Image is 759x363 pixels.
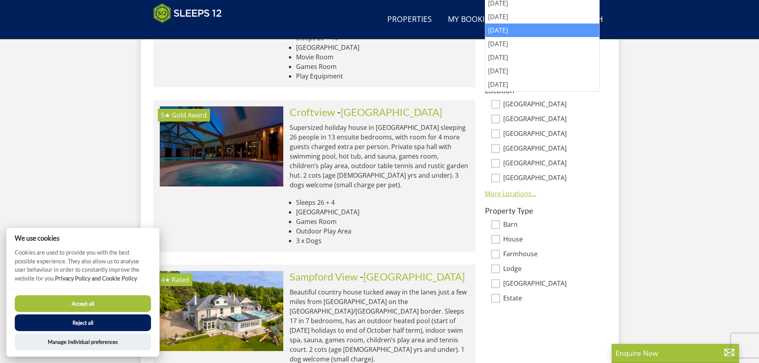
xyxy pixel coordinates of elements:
[445,11,499,29] a: My Booking
[296,62,469,71] li: Games Room
[503,115,600,124] label: [GEOGRAPHIC_DATA]
[503,235,600,244] label: House
[296,43,469,52] li: [GEOGRAPHIC_DATA]
[55,275,137,282] a: Privacy Policy and Cookie Policy
[15,314,151,331] button: Reject all
[160,106,283,186] img: open-uri20221205-25-jipiyn.original.
[485,10,599,24] div: [DATE]
[296,52,469,62] li: Movie Room
[296,236,469,245] li: 3 x Dogs
[160,106,283,186] a: 5★ Gold Award
[485,37,599,51] div: [DATE]
[503,294,600,303] label: Estate
[290,271,358,283] a: Sampford View
[149,28,233,35] iframe: Customer reviews powered by Trustpilot
[485,64,599,78] div: [DATE]
[360,271,465,283] span: -
[337,106,442,118] span: -
[15,295,151,312] button: Accept all
[503,100,600,109] label: [GEOGRAPHIC_DATA]
[503,250,600,259] label: Farmhouse
[6,248,159,288] p: Cookies are used to provide you with the best possible experience. They also allow us to analyse ...
[384,11,435,29] a: Properties
[503,221,600,230] label: Barn
[503,145,600,153] label: [GEOGRAPHIC_DATA]
[153,3,222,23] img: Sleeps 12
[485,51,599,64] div: [DATE]
[15,334,151,350] button: Manage Individual preferences
[363,271,465,283] a: [GEOGRAPHIC_DATA]
[485,78,599,91] div: [DATE]
[603,78,759,363] iframe: LiveChat chat widget
[296,198,469,207] li: Sleeps 26 + 4
[296,217,469,226] li: Games Room
[485,189,536,198] a: More Locations...
[485,24,599,37] div: [DATE]
[296,207,469,217] li: [GEOGRAPHIC_DATA]
[172,275,189,284] span: Rated
[503,265,600,274] label: Lodge
[172,111,207,120] span: Croftview has been awarded a Gold Award by Visit England
[296,226,469,236] li: Outdoor Play Area
[160,271,283,351] a: 4★ Rated
[503,280,600,288] label: [GEOGRAPHIC_DATA]
[290,106,335,118] a: Croftview
[296,71,469,81] li: Play Equipment
[503,174,600,183] label: [GEOGRAPHIC_DATA]
[6,234,159,242] h2: We use cookies
[161,111,170,120] span: Croftview has a 5 star rating under the Quality in Tourism Scheme
[341,106,442,118] a: [GEOGRAPHIC_DATA]
[290,123,469,190] p: Supersized holiday house in [GEOGRAPHIC_DATA] sleeping 26 people in 13 ensuite bedrooms, with roo...
[485,86,600,94] h3: Location
[503,159,600,168] label: [GEOGRAPHIC_DATA]
[485,206,600,215] h3: Property Type
[503,130,600,139] label: [GEOGRAPHIC_DATA]
[161,275,170,284] span: Sampford View has a 4 star rating under the Quality in Tourism Scheme
[160,271,283,351] img: sampford-view-holiday-home-sleeping-14.original.jpg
